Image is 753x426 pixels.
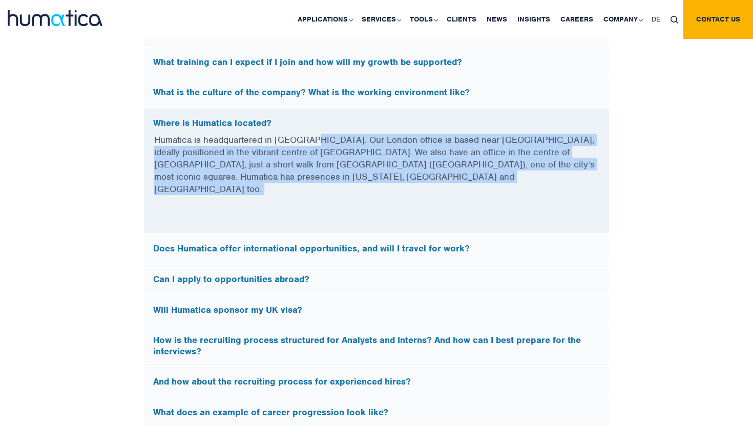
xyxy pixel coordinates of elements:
[671,16,678,24] img: search_icon
[153,305,600,316] h5: Will Humatica sponsor my UK visa?
[153,57,600,68] h5: What training can I expect if I join and how will my growth be supported?
[153,407,600,418] h5: What does an example of career progression look like?
[153,376,600,388] h5: And how about the recruiting process for experienced hires?
[652,15,660,24] span: DE
[153,87,600,98] h5: What is the culture of the company? What is the working environment like?
[153,243,600,254] h5: Does Humatica offer international opportunities, and will I travel for work?
[153,118,600,129] h5: Where is Humatica located?
[154,134,599,208] p: Humatica is headquartered in [GEOGRAPHIC_DATA]. Our London office is based near [GEOGRAPHIC_DATA]...
[8,10,102,26] img: logo
[153,274,600,285] h5: Can I apply to opportunities abroad?
[153,335,600,357] h5: How is the recruiting process structured for Analysts and Interns? And how can I best prepare for...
